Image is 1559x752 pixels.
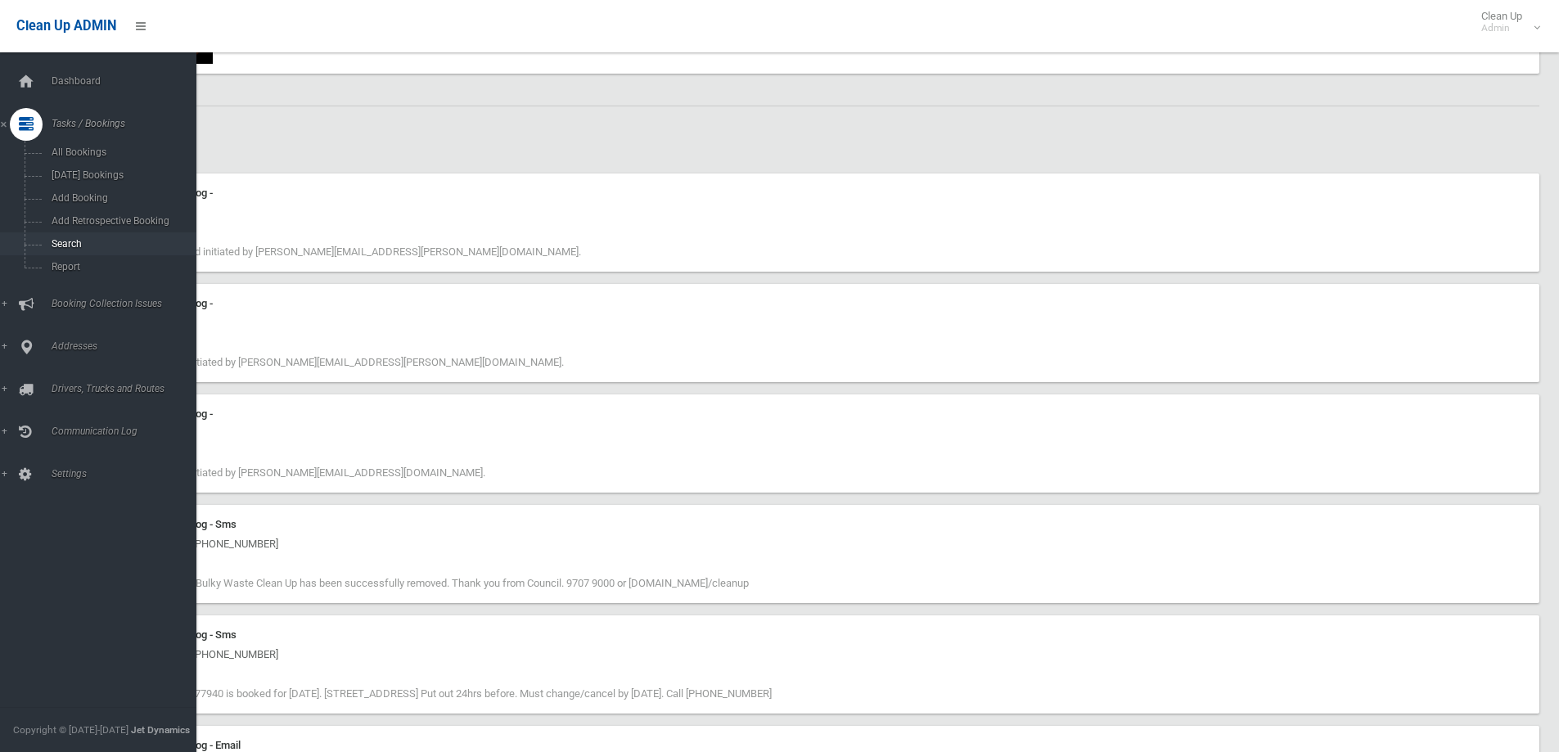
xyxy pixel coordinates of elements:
[115,687,772,700] span: Your Clean-Up #477940 is booked for [DATE]. [STREET_ADDRESS] Put out 24hrs before. Must change/ca...
[115,203,1530,223] div: [DATE] 2:29 pm
[115,183,1530,203] div: Communication Log -
[47,238,195,250] span: Search
[13,724,128,736] span: Copyright © [DATE]-[DATE]
[115,356,564,368] span: Booking edited initiated by [PERSON_NAME][EMAIL_ADDRESS][PERSON_NAME][DOMAIN_NAME].
[72,126,1539,147] h2: History
[47,426,209,437] span: Communication Log
[115,245,581,258] span: Marked as missed initiated by [PERSON_NAME][EMAIL_ADDRESS][PERSON_NAME][DOMAIN_NAME].
[47,468,209,480] span: Settings
[1481,22,1522,34] small: Admin
[47,261,195,272] span: Report
[16,18,116,34] span: Clean Up ADMIN
[47,298,209,309] span: Booking Collection Issues
[47,340,209,352] span: Addresses
[115,294,1530,313] div: Communication Log -
[1473,10,1539,34] span: Clean Up
[115,313,1530,333] div: [DATE] 2:29 pm
[47,75,209,87] span: Dashboard
[47,146,195,158] span: All Bookings
[115,404,1530,424] div: Communication Log -
[115,645,1530,664] div: [DATE] 9:09 am - [PHONE_NUMBER]
[115,424,1530,444] div: [DATE] 11:49 am
[131,724,190,736] strong: Jet Dynamics
[115,577,749,589] span: Good news! Your Bulky Waste Clean Up has been successfully removed. Thank you from Council. 9707 ...
[47,215,195,227] span: Add Retrospective Booking
[115,515,1530,534] div: Communication Log - Sms
[115,466,485,479] span: Booking edited initiated by [PERSON_NAME][EMAIL_ADDRESS][DOMAIN_NAME].
[47,192,195,204] span: Add Booking
[47,169,195,181] span: [DATE] Bookings
[115,625,1530,645] div: Communication Log - Sms
[47,118,209,129] span: Tasks / Bookings
[115,534,1530,554] div: [DATE] 5:42 am - [PHONE_NUMBER]
[47,383,209,394] span: Drivers, Trucks and Routes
